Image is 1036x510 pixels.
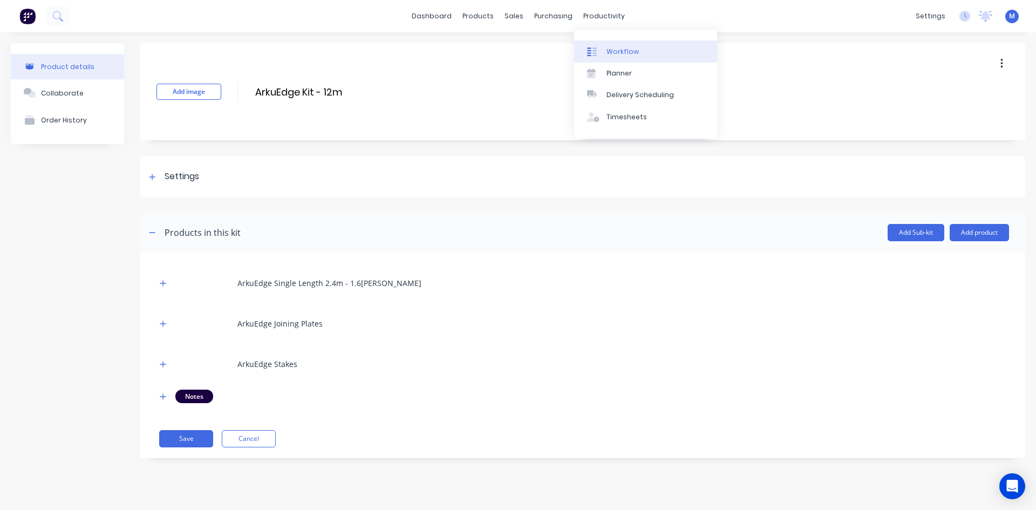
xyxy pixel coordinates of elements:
div: sales [499,8,529,24]
button: Add product [950,224,1009,241]
a: Timesheets [574,106,717,128]
div: products [457,8,499,24]
a: Delivery Scheduling [574,84,717,106]
div: ArkuEdge Joining Plates [237,318,323,329]
div: Products in this kit [165,226,241,239]
button: Product details [11,54,124,79]
div: Workflow [606,47,639,57]
button: Save [159,430,213,447]
button: Order History [11,106,124,133]
button: Add Sub-kit [888,224,944,241]
div: productivity [578,8,630,24]
a: Planner [574,63,717,84]
div: Settings [165,170,199,183]
input: Enter kit name [254,84,445,100]
div: ArkuEdge Single Length 2.4m - 1.6[PERSON_NAME] [237,277,421,289]
div: Product details [41,63,94,71]
div: settings [910,8,951,24]
button: Cancel [222,430,276,447]
div: Open Intercom Messenger [999,473,1025,499]
div: purchasing [529,8,578,24]
div: ArkuEdge Stakes [237,358,297,370]
div: Collaborate [41,89,84,97]
div: Delivery Scheduling [606,90,674,100]
div: Timesheets [606,112,647,122]
img: Factory [19,8,36,24]
div: Notes [175,390,213,403]
a: dashboard [406,8,457,24]
button: Add image [156,84,221,100]
div: Order History [41,116,87,124]
span: M [1009,11,1015,21]
a: Workflow [574,40,717,62]
button: Collaborate [11,79,124,106]
div: Planner [606,69,632,78]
